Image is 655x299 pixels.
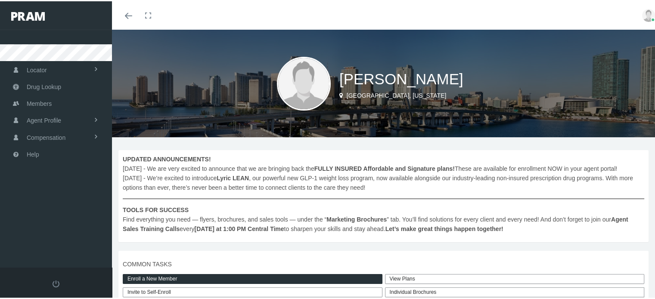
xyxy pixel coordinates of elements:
[123,273,382,283] a: Enroll a New Member
[27,111,61,127] span: Agent Profile
[27,61,47,77] span: Locator
[27,94,52,111] span: Members
[277,55,331,109] img: user-placeholder.jpg
[314,164,455,171] b: FULLY INSURED Affordable and Signature plans!
[385,273,645,283] a: View Plans
[27,77,61,94] span: Drug Lookup
[123,154,211,161] b: UPDATED ANNOUNCEMENTS!
[123,205,189,212] b: TOOLS FOR SUCCESS
[123,258,644,268] span: COMMON TASKS
[385,286,645,296] div: Individual Brochures
[385,224,503,231] b: Let’s make great things happen together!
[123,153,644,232] span: [DATE] - We are very excited to announce that we are bringing back the These are available for en...
[123,215,628,231] b: Agent Sales Training Calls
[27,145,39,161] span: Help
[347,91,447,98] span: [GEOGRAPHIC_DATA], [US_STATE]
[339,69,463,86] span: [PERSON_NAME]
[217,173,249,180] b: Lyric LEAN
[195,224,284,231] b: [DATE] at 1:00 PM Central Time
[642,8,655,21] img: user-placeholder.jpg
[326,215,387,222] b: Marketing Brochures
[11,11,45,19] img: PRAM_20_x_78.png
[27,128,65,145] span: Compensation
[123,286,382,296] a: Invite to Self-Enroll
